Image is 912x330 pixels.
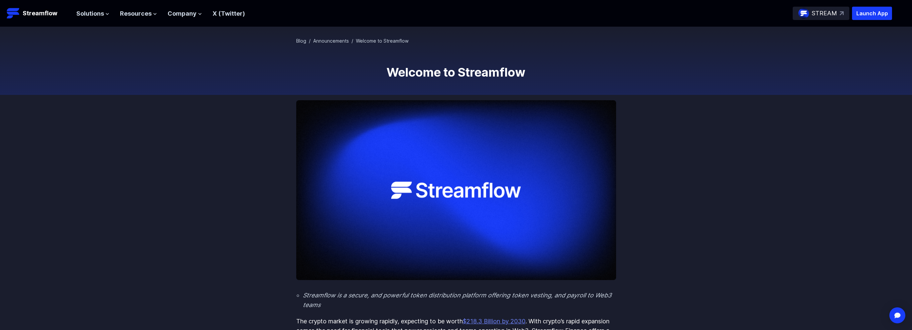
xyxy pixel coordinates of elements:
button: Resources [120,9,157,19]
img: Streamflow Logo [7,7,20,20]
span: Welcome to Streamflow [356,38,409,44]
a: X (Twitter) [213,10,245,17]
button: Solutions [76,9,109,19]
a: STREAM [793,7,849,20]
span: / [309,38,311,44]
a: Streamflow [7,7,70,20]
button: Launch App [852,7,892,20]
p: STREAM [812,9,837,18]
h1: Welcome to Streamflow [296,66,616,79]
span: / [352,38,353,44]
div: Open Intercom Messenger [889,307,905,323]
button: Company [168,9,202,19]
em: Streamflow is a secure, and powerful token distribution platform offering token vesting, and payr... [303,292,611,308]
span: Company [168,9,197,19]
a: $218.3 Billion by 2030 [463,318,525,325]
a: Announcements [313,38,349,44]
img: streamflow-logo-circle.png [798,8,809,19]
span: Solutions [76,9,104,19]
a: Blog [296,38,306,44]
img: Welcome to Streamflow [296,100,616,280]
span: Resources [120,9,152,19]
p: Streamflow [23,9,57,18]
img: top-right-arrow.svg [840,11,844,15]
